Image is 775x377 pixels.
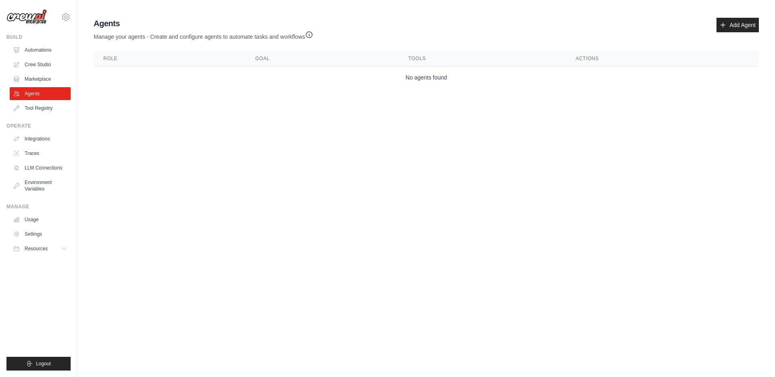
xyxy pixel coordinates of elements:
[399,50,566,67] th: Tools
[10,73,71,86] a: Marketplace
[566,50,759,67] th: Actions
[94,29,313,41] p: Manage your agents - Create and configure agents to automate tasks and workflows
[245,50,398,67] th: Goal
[10,147,71,160] a: Traces
[10,161,71,174] a: LLM Connections
[94,50,245,67] th: Role
[10,102,71,115] a: Tool Registry
[6,9,47,25] img: Logo
[10,176,71,195] a: Environment Variables
[10,228,71,241] a: Settings
[10,213,71,226] a: Usage
[10,87,71,100] a: Agents
[716,18,759,32] a: Add Agent
[6,34,71,40] div: Build
[36,360,51,367] span: Logout
[6,357,71,371] button: Logout
[10,44,71,57] a: Automations
[10,242,71,255] button: Resources
[10,58,71,71] a: Crew Studio
[94,18,313,29] h2: Agents
[94,67,759,88] td: No agents found
[25,245,48,252] span: Resources
[6,123,71,129] div: Operate
[6,203,71,210] div: Manage
[10,132,71,145] a: Integrations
